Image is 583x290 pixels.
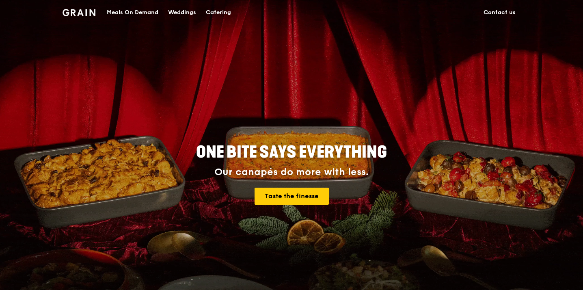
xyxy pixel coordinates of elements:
[168,0,196,25] div: Weddings
[206,0,231,25] div: Catering
[196,143,387,162] span: ONE BITE SAYS EVERYTHING
[63,9,95,16] img: Grain
[255,188,329,205] a: Taste the finesse
[479,0,520,25] a: Contact us
[107,0,158,25] div: Meals On Demand
[201,0,236,25] a: Catering
[145,167,438,178] div: Our canapés do more with less.
[163,0,201,25] a: Weddings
